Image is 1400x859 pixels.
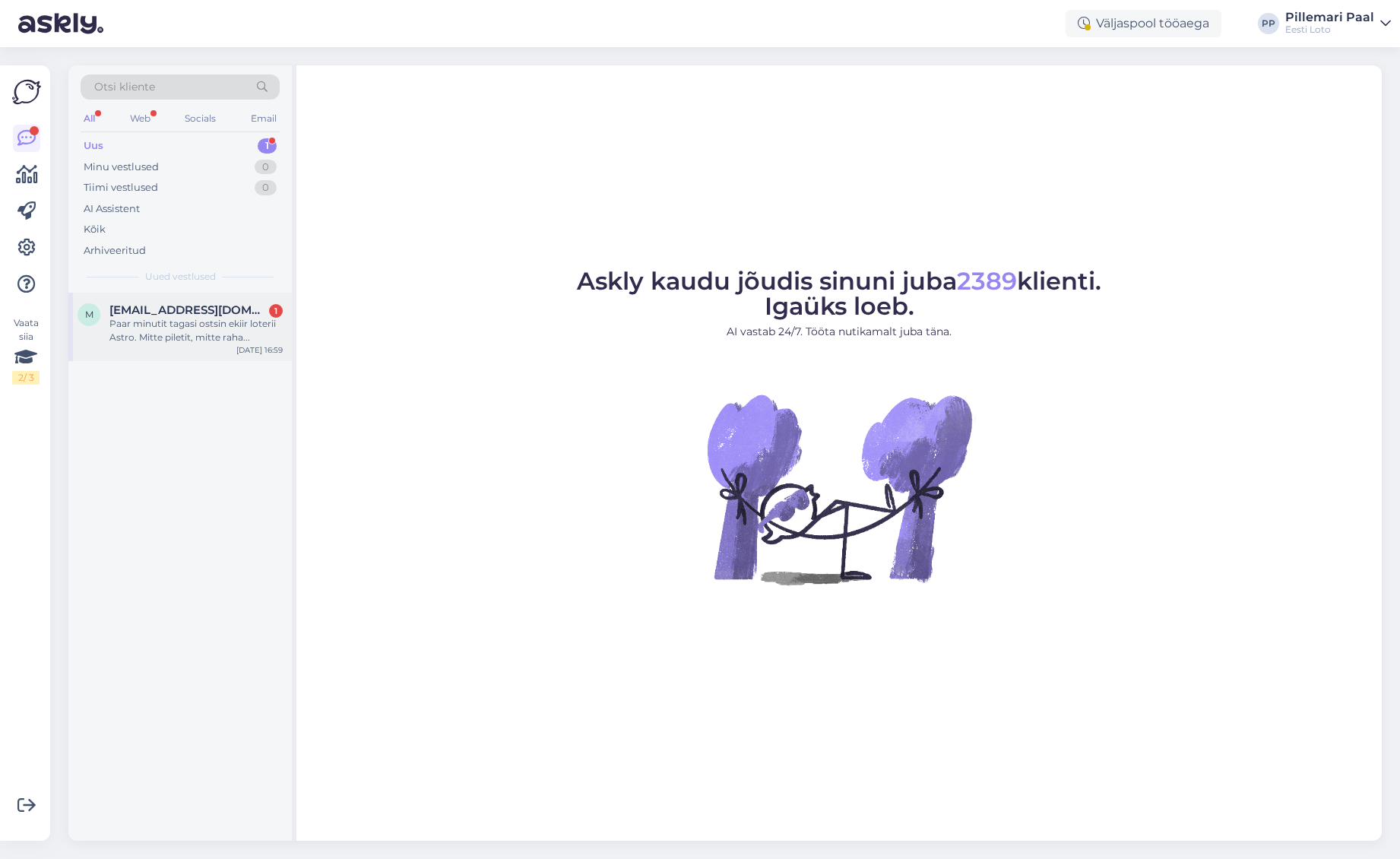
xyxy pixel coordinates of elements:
img: No Chat active [702,352,976,626]
div: 0 [255,160,277,175]
div: [DATE] 16:59 [236,344,283,356]
div: Arhiveeritud [84,243,146,258]
a: Pillemari PaalEesti Loto [1285,11,1391,36]
div: Väljaspool tööaega [1066,10,1221,37]
span: Askly kaudu jõudis sinuni juba klienti. Igaüks loeb. [577,266,1101,321]
div: Vaata siia [12,316,40,385]
div: Pillemari Paal [1285,11,1374,24]
div: 1 [258,138,277,154]
span: m [85,309,93,320]
div: Kõik [84,222,106,237]
div: Email [248,109,280,128]
div: All [81,109,98,128]
span: Uued vestlused [145,270,216,284]
div: Socials [182,109,219,128]
div: 1 [269,304,283,318]
div: 0 [255,180,277,195]
span: mpisnia@gmail.com [109,303,268,317]
img: Askly Logo [12,78,41,106]
div: Eesti Loto [1285,24,1374,36]
span: Otsi kliente [94,79,155,95]
span: 2389 [957,266,1017,296]
div: 2 / 3 [12,371,40,385]
div: Web [127,109,154,128]
div: Minu vestlused [84,160,159,175]
div: Tiimi vestlused [84,180,158,195]
p: AI vastab 24/7. Tööta nutikamalt juba täna. [577,324,1101,340]
div: AI Assistent [84,201,140,217]
div: PP [1258,13,1279,34]
div: Uus [84,138,103,154]
div: Paar minutit tagasi ostsin ekiir loterii Astro. Mitte piletit, mitte raha... [109,317,283,344]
